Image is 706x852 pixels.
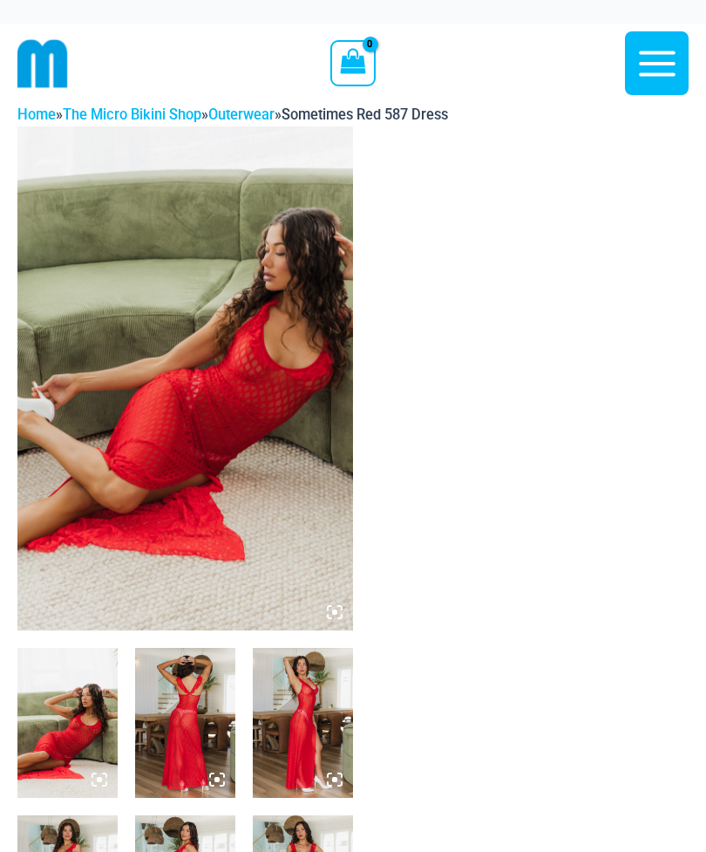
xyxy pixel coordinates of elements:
[330,40,375,85] a: View Shopping Cart, empty
[135,648,235,798] img: Sometimes Red 587 Dress
[253,648,353,798] img: Sometimes Red 587 Dress
[282,106,448,123] span: Sometimes Red 587 Dress
[17,106,56,123] a: Home
[17,648,118,798] img: Sometimes Red 587 Dress
[17,106,448,123] span: » » »
[17,38,68,89] img: cropped mm emblem
[63,106,201,123] a: The Micro Bikini Shop
[208,106,275,123] a: Outerwear
[17,126,353,630] img: Sometimes Red 587 Dress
